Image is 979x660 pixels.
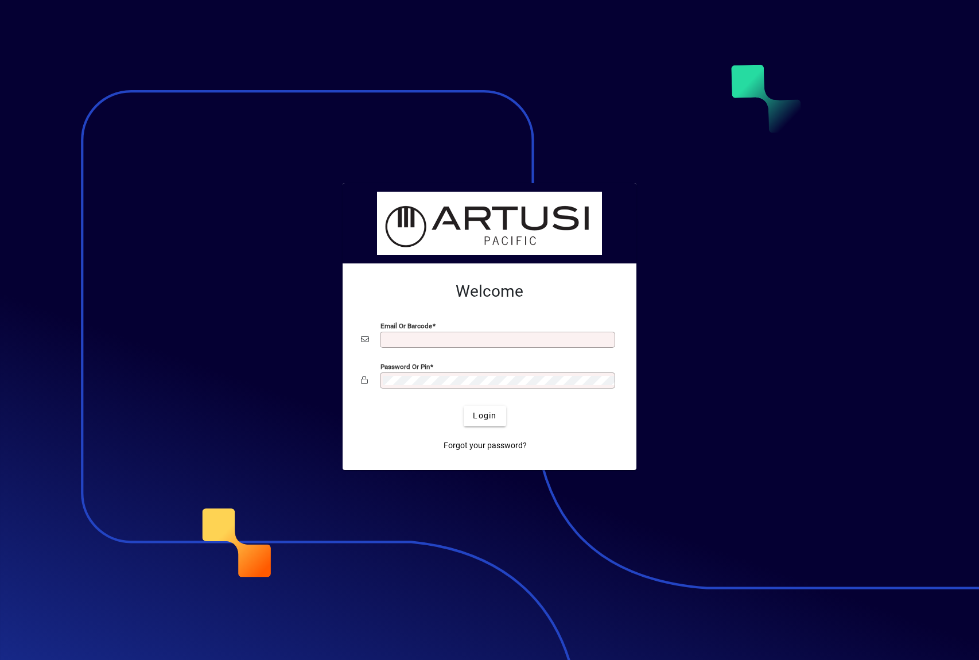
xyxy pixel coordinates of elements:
[473,410,496,422] span: Login
[361,282,618,301] h2: Welcome
[380,321,432,329] mat-label: Email or Barcode
[444,440,527,452] span: Forgot your password?
[439,436,531,456] a: Forgot your password?
[464,406,506,426] button: Login
[380,362,430,370] mat-label: Password or Pin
